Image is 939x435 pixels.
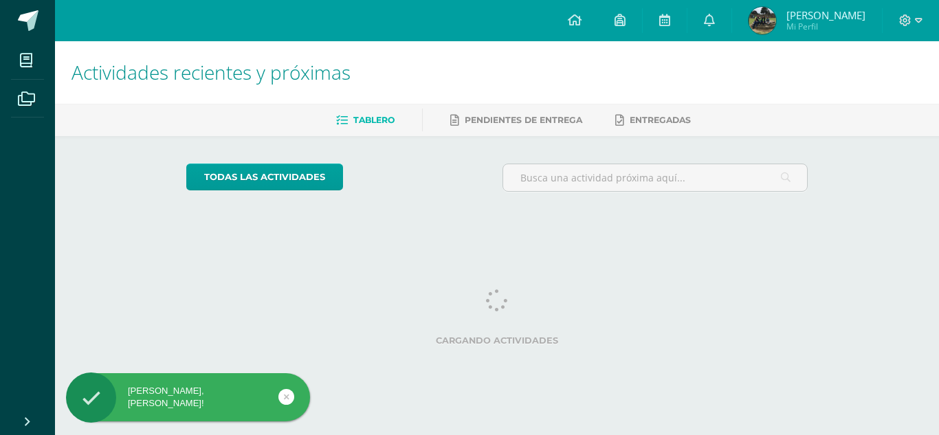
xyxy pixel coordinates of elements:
[503,164,808,191] input: Busca una actividad próxima aquí...
[353,115,395,125] span: Tablero
[749,7,776,34] img: e2ac53f925e70ef1d6d09ab137ce7db7.png
[615,109,691,131] a: Entregadas
[786,21,865,32] span: Mi Perfil
[186,164,343,190] a: todas las Actividades
[71,59,351,85] span: Actividades recientes y próximas
[465,115,582,125] span: Pendientes de entrega
[450,109,582,131] a: Pendientes de entrega
[630,115,691,125] span: Entregadas
[786,8,865,22] span: [PERSON_NAME]
[336,109,395,131] a: Tablero
[66,385,310,410] div: [PERSON_NAME], [PERSON_NAME]!
[186,335,808,346] label: Cargando actividades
